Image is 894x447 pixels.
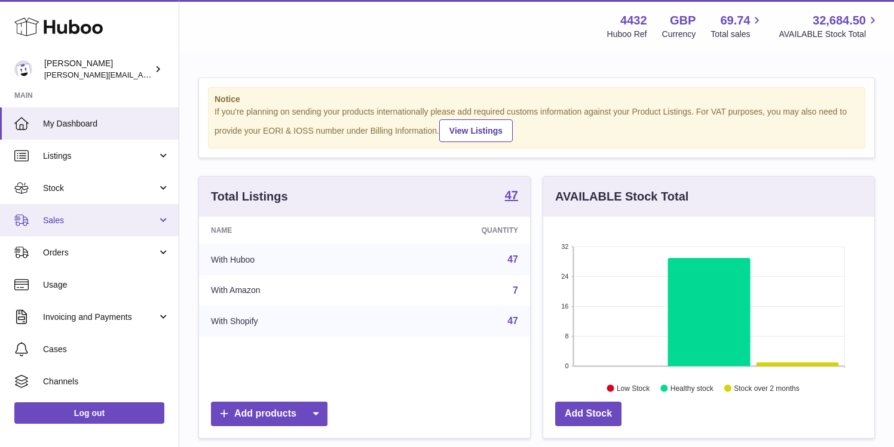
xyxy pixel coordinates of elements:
span: Invoicing and Payments [43,312,157,323]
text: Low Stock [617,384,650,392]
text: 8 [565,332,568,340]
a: View Listings [439,119,513,142]
span: Orders [43,247,157,258]
a: Log out [14,402,164,424]
a: 69.74 Total sales [711,13,764,40]
div: If you're planning on sending your products internationally please add required customs informati... [215,106,859,142]
div: [PERSON_NAME] [44,58,152,81]
strong: 4432 [620,13,647,29]
span: 32,684.50 [813,13,866,29]
td: With Huboo [199,244,380,275]
div: Huboo Ref [607,29,647,40]
span: [PERSON_NAME][EMAIL_ADDRESS][DOMAIN_NAME] [44,70,240,79]
span: Channels [43,376,170,387]
a: Add products [211,402,327,426]
span: 69.74 [720,13,750,29]
div: Currency [662,29,696,40]
strong: 47 [505,189,518,201]
span: Usage [43,279,170,291]
text: Stock over 2 months [734,384,799,392]
strong: Notice [215,94,859,105]
h3: AVAILABLE Stock Total [555,189,688,205]
th: Name [199,217,380,244]
a: Add Stock [555,402,621,426]
a: 47 [507,254,518,264]
img: akhil@amalachai.com [14,60,32,78]
text: 0 [565,362,568,369]
strong: GBP [670,13,696,29]
td: With Shopify [199,306,380,337]
text: 32 [561,243,568,250]
text: 24 [561,273,568,280]
span: My Dashboard [43,118,170,130]
a: 7 [513,285,518,295]
span: Cases [43,344,170,355]
span: Stock [43,183,157,194]
a: 32,684.50 AVAILABLE Stock Total [779,13,880,40]
span: Sales [43,215,157,226]
span: Total sales [711,29,764,40]
a: 47 [505,189,518,204]
td: With Amazon [199,275,380,306]
text: Healthy stock [670,384,714,392]
span: AVAILABLE Stock Total [779,29,880,40]
a: 47 [507,316,518,326]
h3: Total Listings [211,189,288,205]
text: 16 [561,303,568,310]
span: Listings [43,150,157,162]
th: Quantity [380,217,530,244]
